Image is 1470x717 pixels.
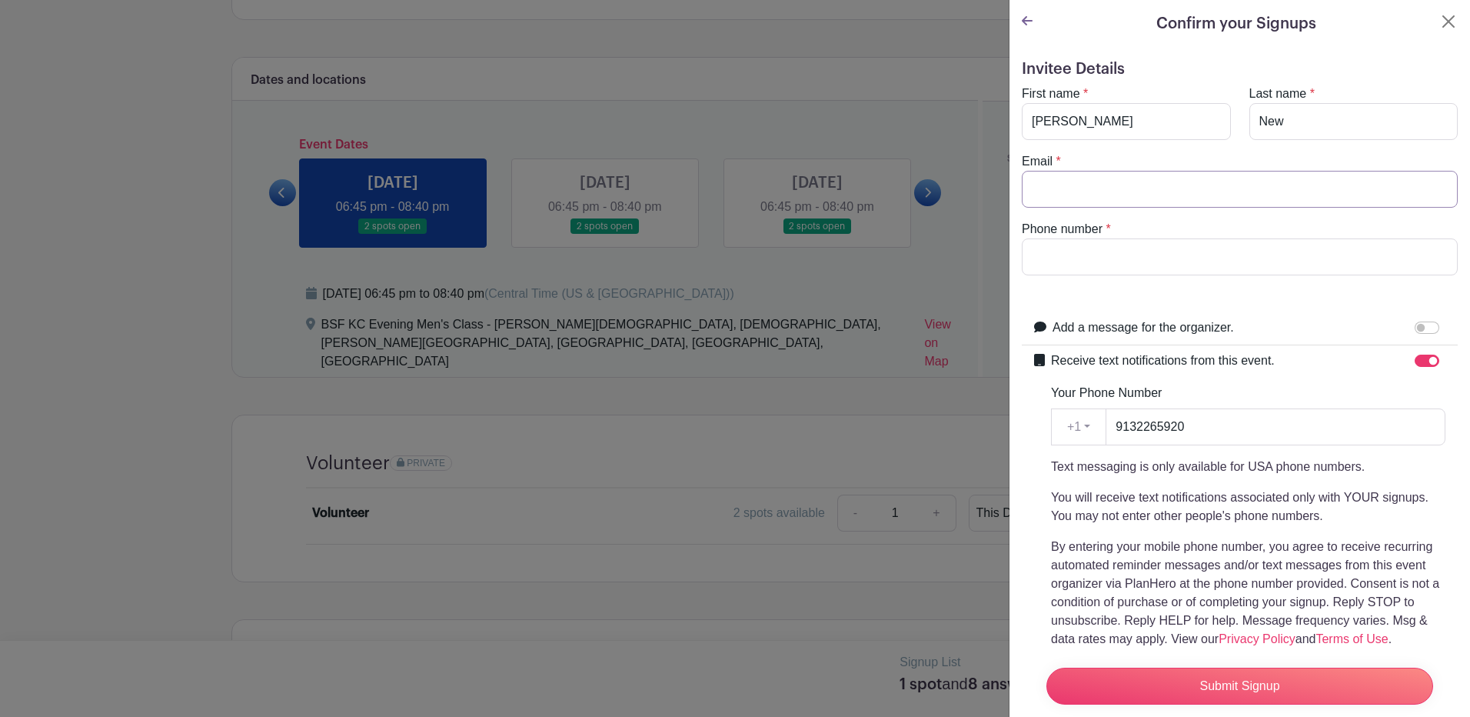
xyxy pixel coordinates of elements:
[1051,409,1106,445] button: +1
[1156,12,1316,35] h5: Confirm your Signups
[1051,384,1162,402] label: Your Phone Number
[1046,668,1433,705] input: Submit Signup
[1051,458,1445,476] p: Text messaging is only available for USA phone numbers.
[1051,538,1445,649] p: By entering your mobile phone number, you agree to receive recurring automated reminder messages ...
[1439,12,1458,31] button: Close
[1053,318,1234,337] label: Add a message for the organizer.
[1022,220,1102,238] label: Phone number
[1051,489,1445,525] p: You will receive text notifications associated only with YOUR signups. You may not enter other pe...
[1051,352,1275,370] label: Receive text notifications from this event.
[1022,152,1053,171] label: Email
[1249,85,1307,103] label: Last name
[1219,632,1295,645] a: Privacy Policy
[1022,85,1080,103] label: First name
[1315,632,1388,645] a: Terms of Use
[1022,60,1458,78] h5: Invitee Details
